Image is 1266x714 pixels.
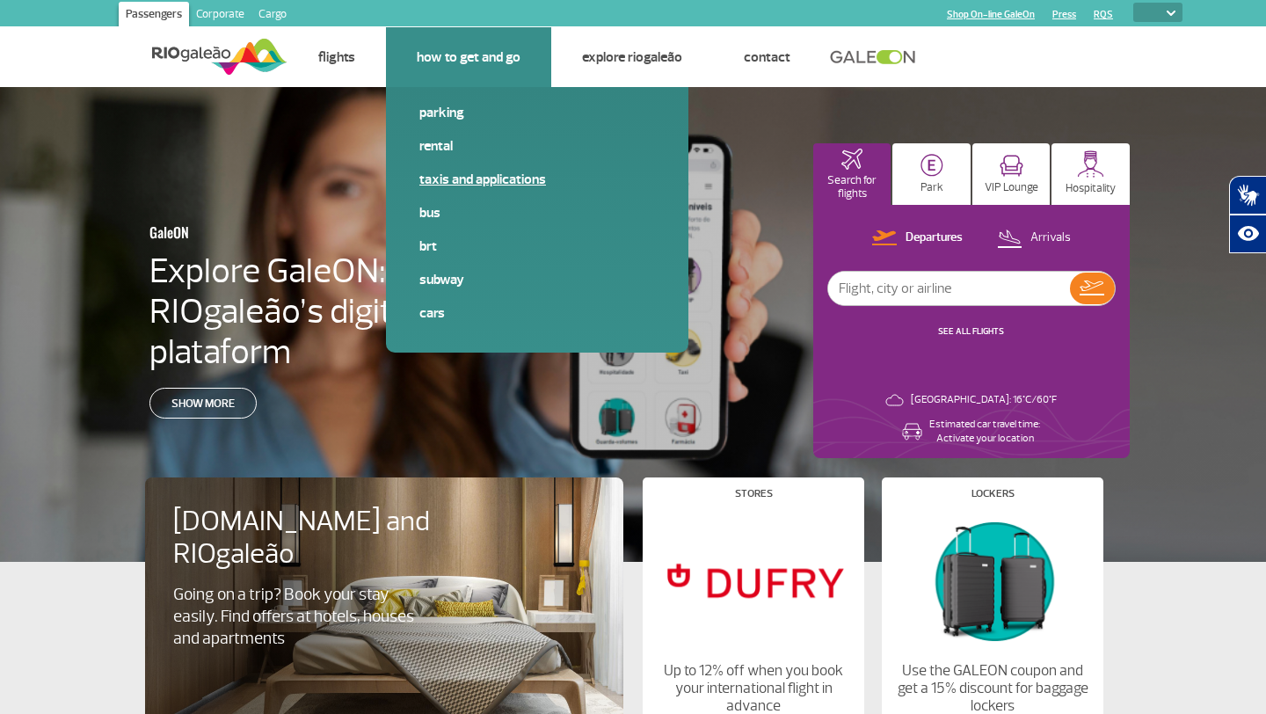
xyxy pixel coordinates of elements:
[735,489,773,499] h4: Stores
[929,418,1040,446] p: Estimated car travel time: Activate your location
[189,2,251,30] a: Corporate
[828,272,1070,305] input: Flight, city or airline
[897,513,1088,648] img: Lockers
[1030,229,1071,246] p: Arrivals
[1229,215,1266,253] button: Abrir recursos assistivos.
[947,9,1035,20] a: Shop On-line GaleOn
[1229,176,1266,253] div: Plugin de acessibilidade da Hand Talk.
[1051,143,1130,205] button: Hospitality
[920,154,943,177] img: carParkingHome.svg
[867,227,968,250] button: Departures
[1052,9,1076,20] a: Press
[419,270,655,289] a: Subway
[813,143,891,205] button: Search for flights
[985,181,1038,194] p: VIP Lounge
[933,324,1009,339] button: SEE ALL FLIGHTS
[1077,150,1104,178] img: hospitality.svg
[318,48,355,66] a: Flights
[419,136,655,156] a: Rental
[822,174,883,200] p: Search for flights
[1094,9,1113,20] a: RQS
[972,143,1051,205] button: VIP Lounge
[173,584,423,650] p: Going on a trip? Book your stay easily. Find offers at hotels, houses and apartments
[419,237,655,256] a: BRT
[149,388,257,419] a: Show more
[119,2,189,30] a: Passengers
[906,229,963,246] p: Departures
[149,251,529,372] h4: Explore GaleON: RIOgaleão’s digital plataform
[419,303,655,323] a: Cars
[911,393,1057,407] p: [GEOGRAPHIC_DATA]: 16°C/60°F
[419,203,655,222] a: Bus
[920,181,943,194] p: Park
[417,48,520,66] a: How to get and go
[419,103,655,122] a: Parking
[992,227,1076,250] button: Arrivals
[841,149,862,170] img: airplaneHomeActive.svg
[1000,155,1023,177] img: vipRoom.svg
[938,325,1004,337] a: SEE ALL FLIGHTS
[419,170,655,189] a: Taxis and applications
[744,48,790,66] a: Contact
[658,513,849,648] img: Stores
[892,143,971,205] button: Park
[582,48,682,66] a: Explore RIOgaleão
[971,489,1015,499] h4: Lockers
[149,214,443,251] h3: GaleON
[251,2,294,30] a: Cargo
[1066,182,1116,195] p: Hospitality
[173,506,453,571] h4: [DOMAIN_NAME] and RIOgaleão
[173,506,595,650] a: [DOMAIN_NAME] and RIOgaleãoGoing on a trip? Book your stay easily. Find offers at hotels, houses ...
[1229,176,1266,215] button: Abrir tradutor de língua de sinais.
